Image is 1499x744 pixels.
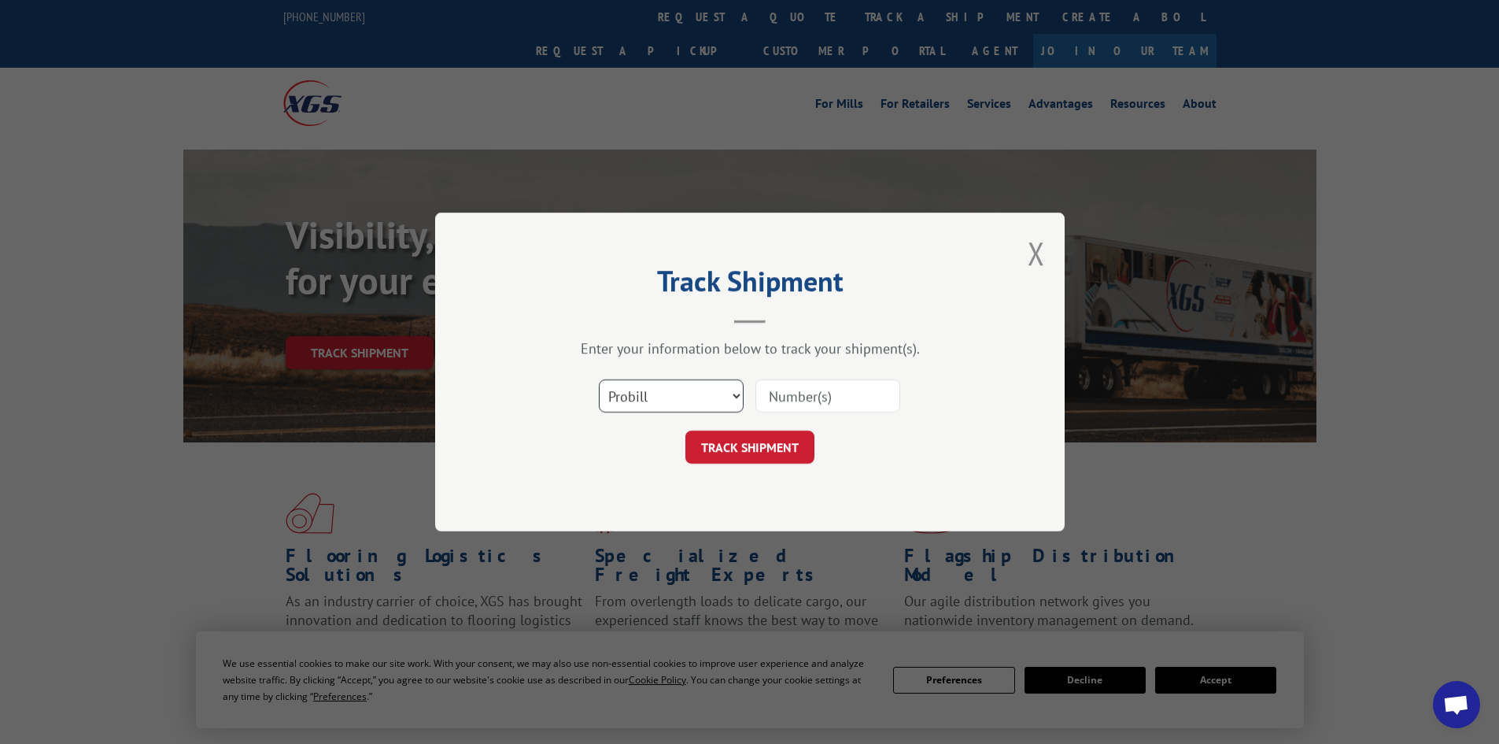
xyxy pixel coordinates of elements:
button: Close modal [1028,232,1045,274]
div: Enter your information below to track your shipment(s). [514,339,986,357]
button: TRACK SHIPMENT [685,431,814,464]
h2: Track Shipment [514,270,986,300]
div: Open chat [1433,681,1480,728]
input: Number(s) [755,379,900,413]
